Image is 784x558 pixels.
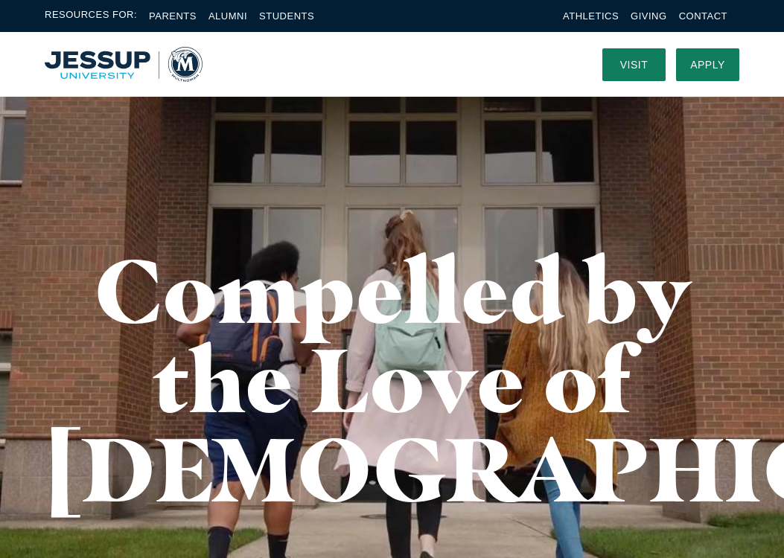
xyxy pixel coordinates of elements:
a: Giving [631,10,667,22]
span: Resources For: [45,7,137,25]
a: Visit [602,48,666,81]
a: Parents [149,10,197,22]
a: Contact [679,10,727,22]
a: Alumni [208,10,247,22]
a: Athletics [563,10,619,22]
a: Home [45,47,203,82]
a: Apply [676,48,739,81]
a: Students [259,10,314,22]
img: Multnomah University Logo [45,47,203,82]
h1: Compelled by the Love of [DEMOGRAPHIC_DATA] [45,246,739,513]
